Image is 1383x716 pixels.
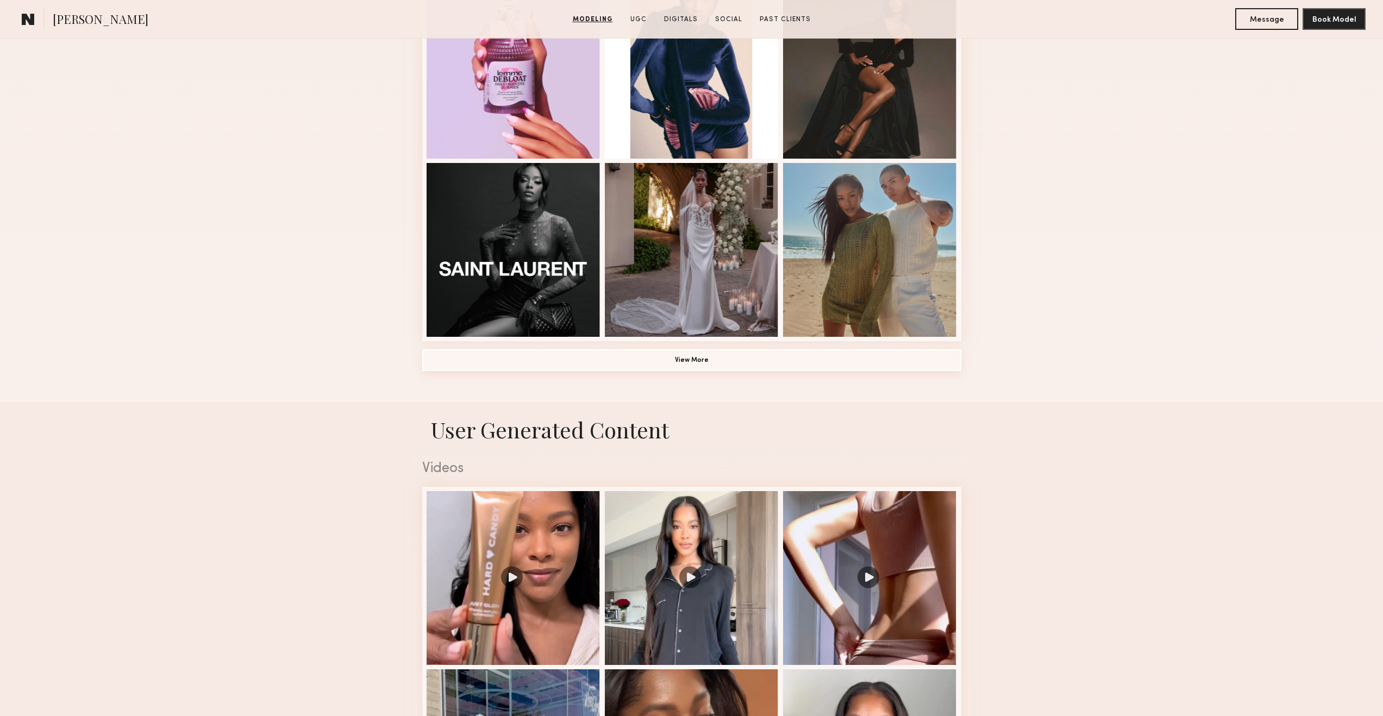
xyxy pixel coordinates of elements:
[53,11,148,30] span: [PERSON_NAME]
[626,15,651,24] a: UGC
[414,415,970,444] h1: User Generated Content
[660,15,702,24] a: Digitals
[711,15,747,24] a: Social
[1303,14,1366,23] a: Book Model
[1303,8,1366,30] button: Book Model
[422,349,961,371] button: View More
[422,462,961,476] div: Videos
[568,15,617,24] a: Modeling
[755,15,815,24] a: Past Clients
[1235,8,1298,30] button: Message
